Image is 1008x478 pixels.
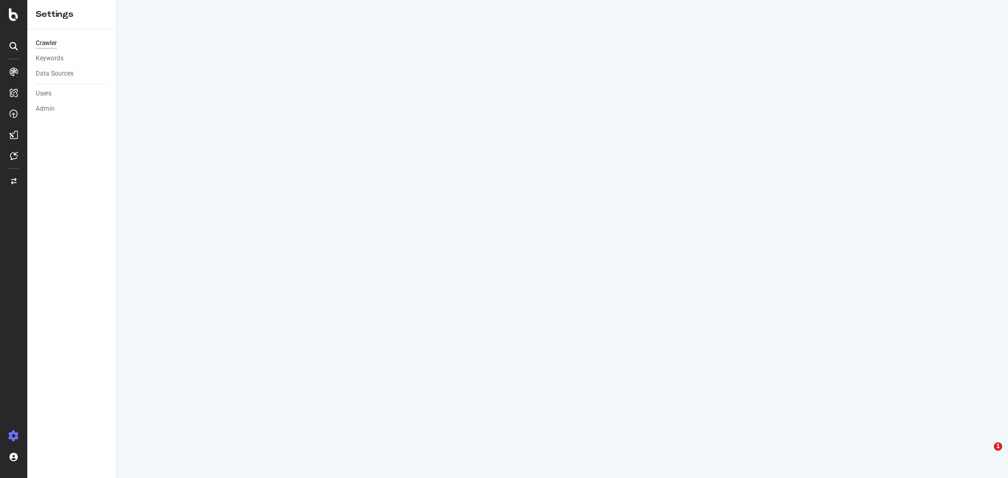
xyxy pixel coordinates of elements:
[36,38,109,49] a: Crawler
[972,442,997,468] iframe: Intercom live chat
[36,103,55,114] div: Admin
[36,68,73,79] div: Data Sources
[36,38,57,49] div: Crawler
[36,88,51,99] div: Users
[36,88,109,99] a: Users
[994,442,1002,451] span: 1
[36,53,64,64] div: Keywords
[36,103,109,114] a: Admin
[36,53,109,64] a: Keywords
[36,68,109,79] a: Data Sources
[36,8,108,20] div: Settings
